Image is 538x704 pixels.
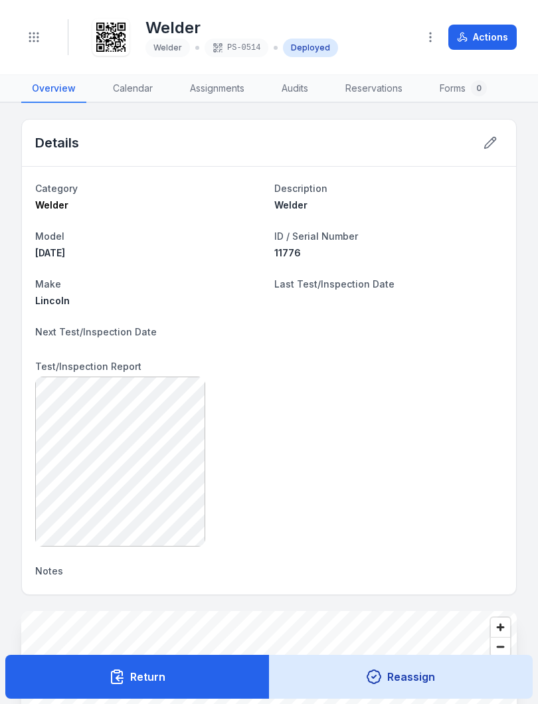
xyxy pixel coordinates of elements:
h2: Details [35,133,79,152]
span: [DATE] [35,247,65,258]
div: 0 [471,80,487,96]
span: Test/Inspection Report [35,361,141,372]
div: Deployed [283,39,338,57]
div: PS-0514 [205,39,268,57]
span: Notes [35,565,63,576]
span: Last Test/Inspection Date [274,278,395,290]
a: Assignments [179,75,255,103]
button: Actions [448,25,517,50]
span: Category [35,183,78,194]
span: 11776 [274,247,301,258]
a: Audits [271,75,319,103]
span: Next Test/Inspection Date [35,326,157,337]
button: Toggle navigation [21,25,46,50]
a: Forms0 [429,75,497,103]
span: Make [35,278,61,290]
span: Welder [153,43,182,52]
button: Zoom out [491,637,510,656]
span: Description [274,183,327,194]
span: Lincoln [35,295,70,306]
a: Overview [21,75,86,103]
h1: Welder [145,17,338,39]
button: Zoom in [491,618,510,637]
span: Model [35,230,64,242]
a: Reservations [335,75,413,103]
span: Welder [35,199,68,211]
button: Return [5,655,270,699]
span: Welder [274,199,308,211]
a: Calendar [102,75,163,103]
button: Reassign [269,655,533,699]
span: ID / Serial Number [274,230,358,242]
